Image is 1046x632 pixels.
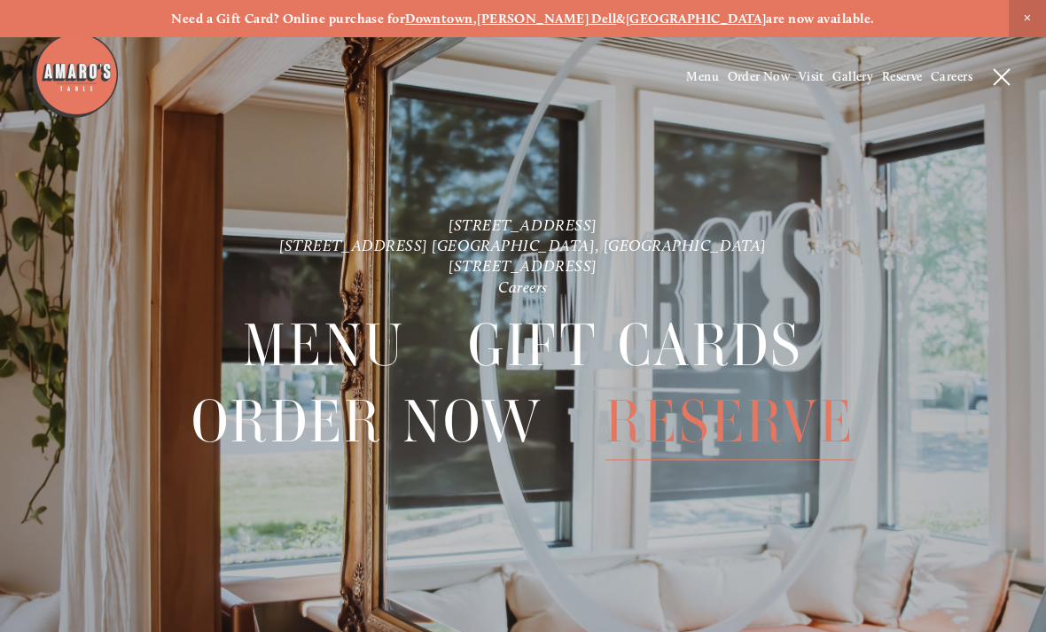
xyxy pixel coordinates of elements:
[31,31,120,120] img: Amaro's Table
[766,11,874,27] strong: are now available.
[279,236,767,254] a: [STREET_ADDRESS] [GEOGRAPHIC_DATA], [GEOGRAPHIC_DATA]
[626,11,767,27] a: [GEOGRAPHIC_DATA]
[191,385,543,461] span: Order Now
[498,277,548,296] a: Careers
[171,11,405,27] strong: Need a Gift Card? Online purchase for
[449,257,597,276] a: [STREET_ADDRESS]
[468,308,802,383] a: Gift Cards
[243,308,405,384] span: Menu
[405,11,473,27] a: Downtown
[728,69,791,84] a: Order Now
[468,308,802,384] span: Gift Cards
[605,385,855,461] span: Reserve
[473,11,477,27] strong: ,
[605,385,855,460] a: Reserve
[449,215,597,234] a: [STREET_ADDRESS]
[243,308,405,383] a: Menu
[832,69,873,84] a: Gallery
[882,69,923,84] a: Reserve
[799,69,824,84] a: Visit
[191,385,543,460] a: Order Now
[477,11,616,27] a: [PERSON_NAME] Dell
[931,69,972,84] a: Careers
[686,69,719,84] a: Menu
[616,11,625,27] strong: &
